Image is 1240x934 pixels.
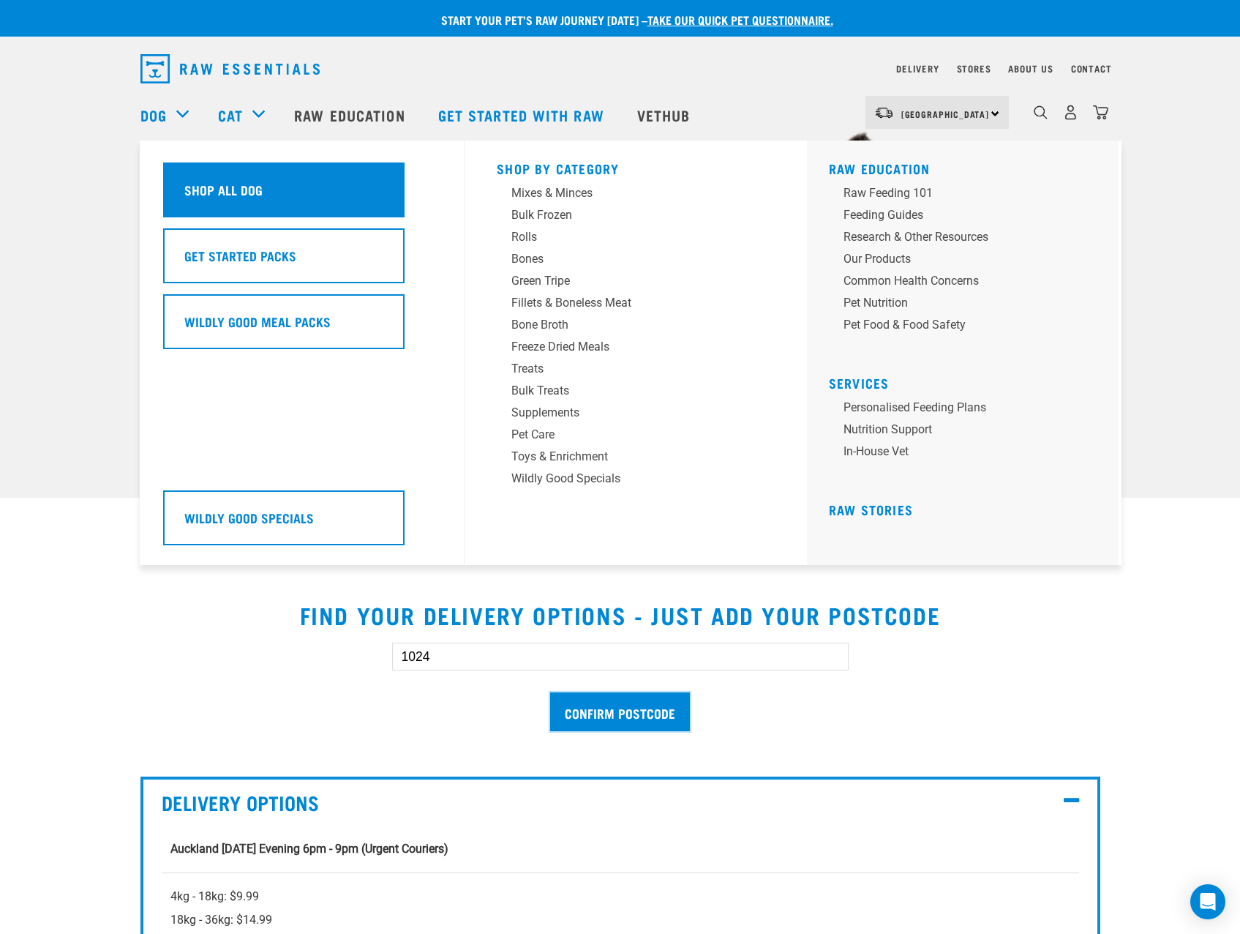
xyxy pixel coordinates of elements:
[829,506,913,513] a: Raw Stories
[497,448,775,470] a: Toys & Enrichment
[647,16,833,23] a: take our quick pet questionnaire.
[843,250,1072,268] div: Our Products
[1190,884,1225,919] div: Open Intercom Messenger
[162,791,1079,814] p: Delivery Options
[497,426,775,448] a: Pet Care
[511,250,740,268] div: Bones
[829,184,1107,206] a: Raw Feeding 101
[843,272,1072,290] div: Common Health Concerns
[511,184,740,202] div: Mixes & Minces
[140,54,320,83] img: Raw Essentials Logo
[511,272,740,290] div: Green Tripe
[184,312,331,331] h5: Wildly Good Meal Packs
[511,470,740,487] div: Wildly Good Specials
[497,161,775,173] h5: Shop By Category
[163,294,441,360] a: Wildly Good Meal Packs
[497,404,775,426] a: Supplements
[843,184,1072,202] div: Raw Feeding 101
[957,66,991,71] a: Stores
[829,399,1107,421] a: Personalised Feeding Plans
[829,206,1107,228] a: Feeding Guides
[511,404,740,422] div: Supplements
[1008,66,1053,71] a: About Us
[163,490,441,556] a: Wildly Good Specials
[279,86,423,144] a: Raw Education
[843,206,1072,224] div: Feeding Guides
[218,104,243,126] a: Cat
[511,448,740,466] div: Toys & Enrichment
[829,421,1107,443] a: Nutrition Support
[163,162,441,228] a: Shop All Dog
[829,228,1107,250] a: Research & Other Resources
[829,272,1107,294] a: Common Health Concerns
[18,602,1222,628] h2: Find your delivery options - just add your postcode
[511,338,740,356] div: Freeze Dried Meals
[874,106,894,119] img: van-moving.png
[829,376,1107,387] h5: Services
[829,294,1107,316] a: Pet Nutrition
[170,885,1070,908] p: 4kg - 18kg: $9.99
[511,316,740,334] div: Bone Broth
[511,228,740,246] div: Rolls
[1063,105,1078,120] img: user.png
[511,360,740,378] div: Treats
[843,294,1072,312] div: Pet Nutrition
[497,338,775,360] a: Freeze Dried Meals
[497,206,775,228] a: Bulk Frozen
[497,272,775,294] a: Green Tripe
[829,443,1107,465] a: In-house vet
[129,48,1112,89] nav: dropdown navigation
[1093,105,1108,120] img: home-icon@2x.png
[497,360,775,382] a: Treats
[497,470,775,492] a: Wildly Good Specials
[497,382,775,404] a: Bulk Treats
[424,86,623,144] a: Get started with Raw
[843,228,1072,246] div: Research & Other Resources
[829,250,1107,272] a: Our Products
[1071,66,1112,71] a: Contact
[184,508,314,527] h5: Wildly Good Specials
[170,908,1070,932] p: 18kg - 36kg: $14.99
[623,86,709,144] a: Vethub
[511,426,740,444] div: Pet Care
[184,180,263,199] h5: Shop All Dog
[511,206,740,224] div: Bulk Frozen
[1034,105,1048,119] img: home-icon-1@2x.png
[829,165,931,172] a: Raw Education
[550,692,690,731] input: Confirm postcode
[184,246,296,265] h5: Get Started Packs
[497,294,775,316] a: Fillets & Boneless Meat
[170,842,448,856] strong: Auckland [DATE] Evening 6pm - 9pm (Urgent Couriers)
[843,316,1072,334] div: Pet Food & Food Safety
[392,643,849,670] input: Enter your postcode here...
[163,228,441,294] a: Get Started Packs
[497,316,775,338] a: Bone Broth
[901,111,990,116] span: [GEOGRAPHIC_DATA]
[497,250,775,272] a: Bones
[497,228,775,250] a: Rolls
[511,382,740,400] div: Bulk Treats
[140,104,167,126] a: Dog
[829,316,1107,338] a: Pet Food & Food Safety
[511,294,740,312] div: Fillets & Boneless Meat
[896,66,939,71] a: Delivery
[497,184,775,206] a: Mixes & Minces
